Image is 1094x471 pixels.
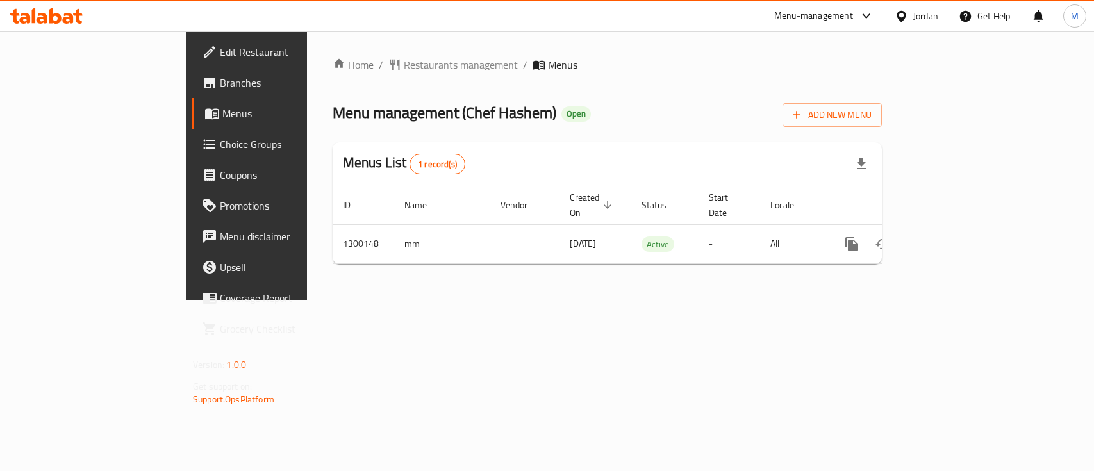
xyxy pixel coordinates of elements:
span: Menu disclaimer [220,229,359,244]
button: Add New Menu [783,103,882,127]
th: Actions [826,186,970,225]
li: / [523,57,527,72]
span: Status [642,197,683,213]
a: Grocery Checklist [192,313,369,344]
span: Coupons [220,167,359,183]
a: Menu disclaimer [192,221,369,252]
a: Promotions [192,190,369,221]
span: Promotions [220,198,359,213]
a: Menus [192,98,369,129]
a: Restaurants management [388,57,518,72]
td: All [760,224,826,263]
span: Edit Restaurant [220,44,359,60]
span: 1 record(s) [410,158,465,170]
nav: breadcrumb [333,57,882,72]
span: Get support on: [193,378,252,395]
a: Support.OpsPlatform [193,391,274,408]
span: Grocery Checklist [220,321,359,336]
div: Menu-management [774,8,853,24]
button: Change Status [867,229,898,260]
span: Add New Menu [793,107,872,123]
span: Vendor [501,197,544,213]
span: 1.0.0 [226,356,246,373]
span: Menu management ( Chef Hashem ) [333,98,556,127]
div: Jordan [913,9,938,23]
span: M [1071,9,1079,23]
span: Active [642,237,674,252]
td: - [699,224,760,263]
span: Menus [548,57,577,72]
a: Edit Restaurant [192,37,369,67]
h2: Menus List [343,153,465,174]
div: Total records count [410,154,465,174]
span: Branches [220,75,359,90]
span: Created On [570,190,616,220]
table: enhanced table [333,186,970,264]
span: Locale [770,197,811,213]
span: Restaurants management [404,57,518,72]
div: Export file [846,149,877,179]
span: Choice Groups [220,136,359,152]
a: Coverage Report [192,283,369,313]
span: Coverage Report [220,290,359,306]
li: / [379,57,383,72]
span: Upsell [220,260,359,275]
span: ID [343,197,367,213]
a: Upsell [192,252,369,283]
span: Start Date [709,190,745,220]
a: Choice Groups [192,129,369,160]
span: [DATE] [570,235,596,252]
span: Menus [222,106,359,121]
td: mm [394,224,490,263]
span: Name [404,197,443,213]
a: Branches [192,67,369,98]
span: Open [561,108,591,119]
span: Version: [193,356,224,373]
button: more [836,229,867,260]
div: Open [561,106,591,122]
a: Coupons [192,160,369,190]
